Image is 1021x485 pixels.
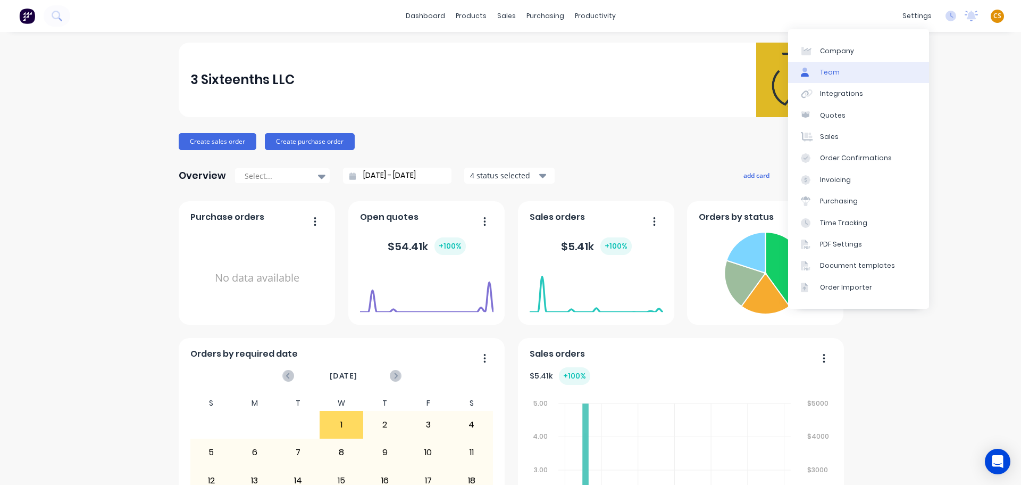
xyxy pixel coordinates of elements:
span: Orders by status [699,211,774,224]
tspan: 3.00 [534,465,548,474]
div: products [450,8,492,24]
span: [DATE] [330,370,357,382]
div: 7 [277,439,320,466]
div: Sales [820,132,839,142]
div: 9 [364,439,406,466]
div: Integrations [820,89,863,98]
div: W [320,396,363,411]
div: Team [820,68,840,77]
div: Open Intercom Messenger [985,449,1010,474]
div: $ 5.41k [561,237,632,255]
span: Purchase orders [190,211,264,224]
a: Document templates [788,255,929,276]
a: Invoicing [788,169,929,191]
button: edit dashboard [783,168,842,182]
div: 5 [190,439,233,466]
button: add card [737,168,776,182]
span: Sales orders [530,211,585,224]
div: S [450,396,493,411]
tspan: $3000 [807,465,828,474]
div: settings [897,8,937,24]
a: dashboard [400,8,450,24]
div: $ 54.41k [388,237,466,255]
div: T [277,396,320,411]
div: productivity [570,8,621,24]
div: Company [820,46,854,56]
tspan: 4.00 [533,432,548,441]
div: 2 [364,412,406,438]
span: Open quotes [360,211,419,224]
span: CS [993,11,1001,21]
a: Quotes [788,105,929,126]
button: Create sales order [179,133,256,150]
img: 3 Sixteenths LLC [756,43,831,117]
div: purchasing [521,8,570,24]
a: Sales [788,126,929,147]
div: 10 [407,439,449,466]
div: Time Tracking [820,218,867,228]
div: Invoicing [820,175,851,185]
div: Overview [179,165,226,186]
a: Time Tracking [788,212,929,233]
div: 3 [407,412,449,438]
div: 4 status selected [470,170,537,181]
div: sales [492,8,521,24]
span: Orders by required date [190,348,298,360]
a: PDF Settings [788,234,929,255]
div: 3 Sixteenths LLC [190,69,295,91]
div: M [233,396,277,411]
div: S [190,396,233,411]
tspan: $5000 [807,399,828,408]
a: Order Confirmations [788,147,929,169]
div: T [363,396,407,411]
img: Factory [19,8,35,24]
a: Integrations [788,83,929,104]
div: 11 [450,439,493,466]
div: + 100 % [600,237,632,255]
div: 6 [233,439,276,466]
div: + 100 % [559,367,590,385]
div: Purchasing [820,196,858,206]
a: Team [788,62,929,83]
div: Order Importer [820,283,872,292]
a: Company [788,40,929,61]
tspan: $4000 [807,432,829,441]
button: Create purchase order [265,133,355,150]
div: + 100 % [434,237,466,255]
a: Order Importer [788,277,929,298]
div: $ 5.41k [530,367,590,385]
button: 4 status selected [464,168,555,184]
div: Quotes [820,111,846,120]
div: Document templates [820,261,895,270]
div: 1 [320,412,363,438]
div: 8 [320,439,363,466]
a: Purchasing [788,191,929,212]
div: PDF Settings [820,240,862,249]
div: 4 [450,412,493,438]
div: F [406,396,450,411]
tspan: 5.00 [533,399,548,408]
div: No data available [190,228,324,328]
div: Order Confirmations [820,153,892,163]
